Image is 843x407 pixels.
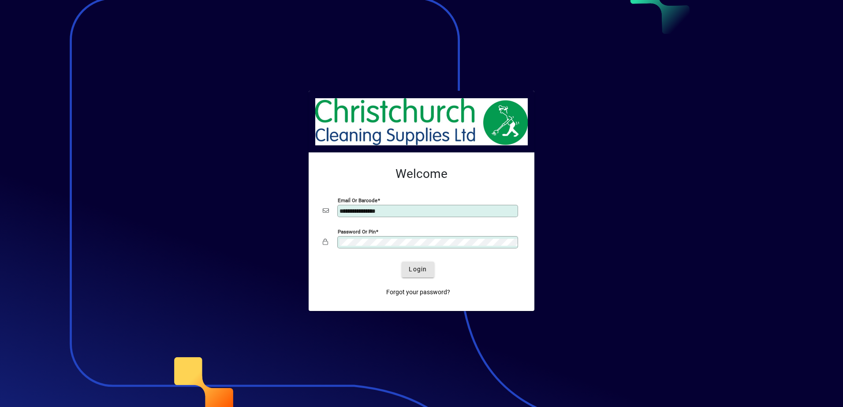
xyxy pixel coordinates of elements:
[338,197,377,203] mat-label: Email or Barcode
[402,262,434,277] button: Login
[338,228,376,234] mat-label: Password or Pin
[323,166,520,181] h2: Welcome
[383,285,454,300] a: Forgot your password?
[409,265,427,274] span: Login
[386,288,450,297] span: Forgot your password?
